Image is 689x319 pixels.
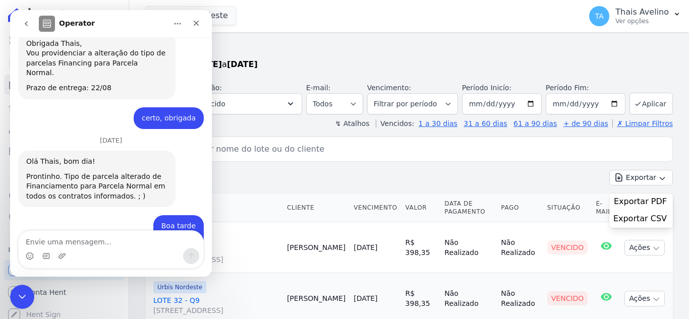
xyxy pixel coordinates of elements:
div: Vencido [547,291,588,305]
a: Visão Geral [4,30,125,50]
a: Conta Hent [4,282,125,302]
button: Seletor de emoji [16,242,24,250]
a: Transferências [4,163,125,183]
p: Ver opções [615,17,669,25]
p: Thais Avelino [615,7,669,17]
label: Período Fim: [546,83,625,93]
div: Thais diz… [8,205,194,245]
div: Olá Thais, bom dia!Prontinho. Tipo de parcela alterado de Financiamento para Parcela Normal em to... [8,141,165,197]
input: Buscar por nome do lote ou do cliente [164,139,668,159]
strong: [DATE] [227,59,258,69]
a: Crédito [4,185,125,206]
div: Prontinho. Tipo de parcela alterado de Financiamento para Parcela Normal em todos os contratos in... [16,162,157,192]
a: Contratos [4,52,125,73]
th: Cliente [283,194,350,222]
button: Exportar [609,170,673,185]
div: Obrigada Thais, [16,29,157,39]
button: Seletor de Gif [32,242,40,250]
a: 31 a 60 dias [464,119,507,127]
label: Vencimento: [367,84,411,92]
div: Boa tarde Obrigada [151,211,186,231]
button: Aplicar [629,93,673,114]
span: Exportar CSV [613,214,667,224]
td: R$ 398,35 [401,222,441,273]
button: TA Thais Avelino Ver opções [581,2,689,30]
th: Vencimento [350,194,401,222]
a: Lotes [4,97,125,117]
button: Enviar mensagem… [173,238,189,254]
span: Urbis Nordeste [153,281,206,293]
div: Olá Thais, bom dia! [16,147,157,157]
a: 1 a 30 dias [419,119,457,127]
button: Vencido [189,93,302,114]
a: Minha Carteira [4,141,125,161]
h2: Parcelas [145,40,673,58]
button: Urbis Nordeste [145,6,237,25]
div: Adriane diz… [8,141,194,205]
a: Clientes [4,119,125,139]
span: [STREET_ADDRESS] [153,305,279,315]
span: Exportar PDF [614,197,667,207]
div: certo, obrigada [132,103,186,113]
span: TA [595,13,604,20]
div: Plataformas [8,244,121,256]
iframe: Intercom live chat [10,285,34,309]
a: + de 90 dias [563,119,608,127]
a: LOTE 32 - Q9[STREET_ADDRESS] [153,244,279,265]
label: Período Inicío: [462,84,511,92]
div: [DATE] [8,127,194,141]
div: certo, obrigada [124,97,194,119]
th: Valor [401,194,441,222]
div: Prazo de entrega: 22/08 [16,73,157,83]
a: ✗ Limpar Filtros [612,119,673,127]
textarea: Envie uma mensagem... [9,221,193,238]
button: Carregar anexo [48,242,56,250]
div: Boa tardeObrigada [143,205,194,237]
span: Conta Hent [26,287,66,297]
label: E-mail: [306,84,331,92]
div: Vencido [547,240,588,254]
label: ↯ Atalhos [335,119,369,127]
th: E-mail [592,194,620,222]
a: Exportar PDF [614,197,669,209]
a: LOTE 32 - Q9[STREET_ADDRESS] [153,295,279,315]
button: Ações [624,291,665,306]
td: [PERSON_NAME] [283,222,350,273]
a: Exportar CSV [613,214,669,226]
a: 61 a 90 dias [513,119,557,127]
th: Pago [497,194,543,222]
div: Thais diz… [8,97,194,127]
div: Vou providenciar a alteração do tipo de parcelas Financing para Parcela Normal. [16,38,157,68]
button: Ações [624,240,665,256]
th: Contrato [145,194,283,222]
a: Negativação [4,208,125,228]
iframe: Intercom live chat [10,10,212,277]
th: Data de Pagamento [440,194,497,222]
label: Vencidos: [376,119,414,127]
a: Recebíveis [4,260,125,280]
th: Situação [543,194,592,222]
a: [DATE] [354,243,377,251]
a: Parcelas [4,75,125,95]
td: Não Realizado [440,222,497,273]
a: [DATE] [354,294,377,302]
td: Não Realizado [497,222,543,273]
span: [STREET_ADDRESS] [153,254,279,265]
